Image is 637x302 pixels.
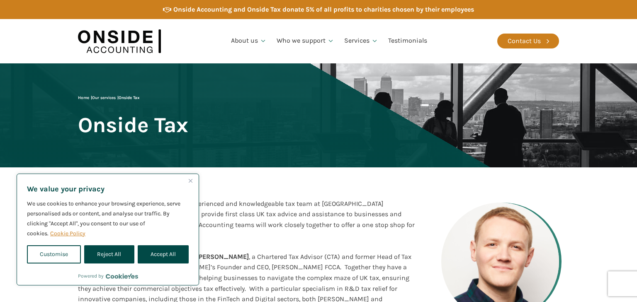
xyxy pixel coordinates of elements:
a: Services [339,27,383,55]
a: Contact Us [497,34,559,48]
div: Powered by [78,272,138,280]
a: Cookie Policy [50,230,86,237]
span: | | [78,95,140,100]
button: Close [185,176,195,186]
div: We value your privacy [17,174,199,285]
p: We value your privacy [27,184,189,194]
a: Home [78,95,89,100]
button: Accept All [138,245,189,263]
a: Our services [92,95,116,100]
a: Testimonials [383,27,432,55]
img: Close [189,179,192,183]
p: We use cookies to enhance your browsing experience, serve personalised ads or content, and analys... [27,199,189,239]
img: Onside Accounting [78,25,161,57]
button: Reject All [84,245,134,263]
a: About us [226,27,272,55]
button: Customise [27,245,81,263]
a: Visit CookieYes website [106,273,138,279]
span: Onside Tax has developed out of our experienced and knowledgeable tax team at [GEOGRAPHIC_DATA] A... [78,200,415,239]
span: Onside Tax [119,95,140,100]
span: Onside Tax [78,114,188,136]
a: Who we support [272,27,339,55]
div: Contact Us [508,36,541,46]
div: Onside Accounting and Onside Tax donate 5% of all profits to charities chosen by their employees [173,4,474,15]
